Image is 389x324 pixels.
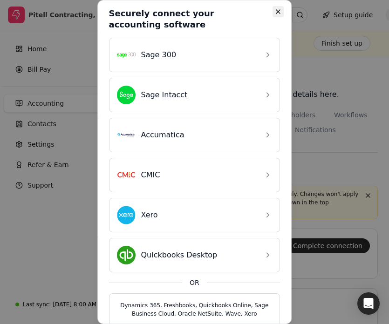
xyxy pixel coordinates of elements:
[117,86,258,104] div: Sage Intacct
[117,126,258,144] div: Accumatica
[117,301,273,320] div: Dynamics 365, Freshbooks, Quickbooks Online, Sage Business Cloud, Oracle NetSuite, Wave, Xero
[117,46,258,64] div: Sage 300
[117,206,258,224] div: Xero
[190,278,199,288] span: OR
[109,8,269,30] h2: Securely connect your accounting software
[117,246,258,264] div: Quickbooks Desktop
[117,166,258,184] div: CMIC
